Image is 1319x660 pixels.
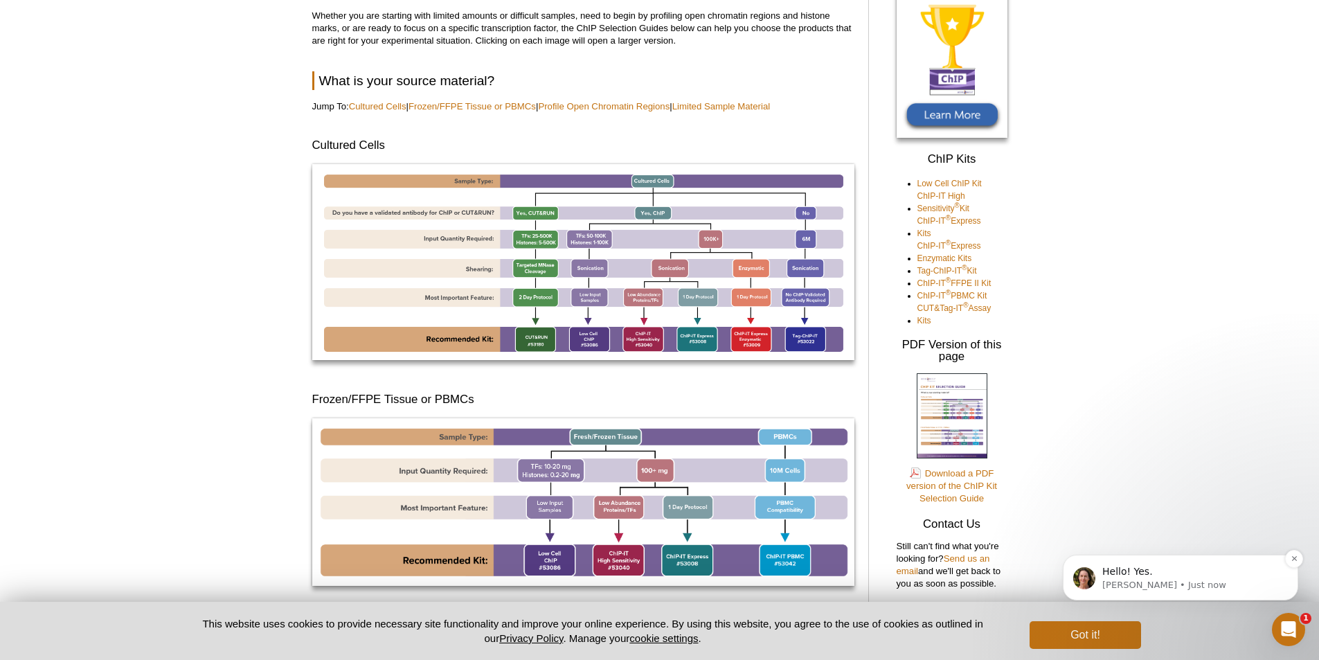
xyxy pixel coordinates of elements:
h3: PDF Version of this page [897,339,1007,363]
button: Got it! [1030,621,1140,649]
a: ChIP-IT®FFPE II Kit [917,277,992,289]
p: Message from Madeleine, sent Just now [60,112,239,124]
a: CUT&Tag-IT®Assay Kits [917,302,995,327]
sup: ® [963,301,968,309]
p: Jump To: | | | [312,100,854,113]
a: Cultured Cells [349,101,406,112]
a: Limited Sample Material​ [672,101,770,112]
h3: Contact Us [897,519,1007,530]
span: Hello! Yes. [60,98,111,109]
a: Download a PDFversion of the ChIP KitSelection Guide [906,467,997,505]
img: ChIP Kit Selection Guide [917,373,987,458]
sup: ® [946,276,951,284]
h3: Frozen/FFPE Tissue or PBMCs [312,391,854,408]
p: Still can't find what you're looking for? and we'll get back to you as soon as possible. [897,540,1007,590]
a: Click for larger image [312,164,854,364]
p: This website uses cookies to provide necessary site functionality and improve your online experie... [179,616,1007,645]
a: Click for larger image [312,418,854,589]
sup: ® [946,214,951,222]
sup: ® [962,264,967,271]
a: ChIP-IT®Express Enzymatic Kits [917,240,995,265]
img: Profile image for Madeleine [31,100,53,122]
a: Tag-ChIP-IT®Kit [917,265,977,277]
h3: ChIP Kits [897,152,1007,167]
sup: ® [946,239,951,247]
a: ChIP-IT®Express Kits [917,215,995,240]
h3: Cultured Cells [312,137,854,154]
a: Low Cell ChIP Kit [917,177,982,190]
p: Whether you are starting with limited amounts or difficult samples, need to begin by profiling op... [312,10,854,47]
sup: ® [955,202,960,209]
a: Send us an email [897,553,990,576]
h2: What is your source material? [312,71,854,90]
iframe: Intercom notifications message [1042,467,1319,623]
a: Click to download the ChIP Kit Selection Guide [917,456,987,466]
a: Profile Open Chromatin Regions [538,101,670,112]
img: ChIP Kits Guide 1 [312,164,854,360]
a: ChIP-IT®PBMC Kit [917,289,987,302]
iframe: Intercom live chat [1272,613,1305,646]
img: ChIP Kits Guide 2 [312,418,854,586]
a: ChIP-IT High Sensitivity®Kit [917,190,995,215]
div: message notification from Madeleine, Just now. Hello! Yes. [21,87,256,133]
a: Frozen/FFPE Tissue or PBMCs [409,101,536,112]
span: 1 [1300,613,1311,624]
sup: ® [946,289,951,296]
button: cookie settings [629,632,698,644]
a: Privacy Policy [499,632,563,644]
button: Dismiss notification [243,82,261,100]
